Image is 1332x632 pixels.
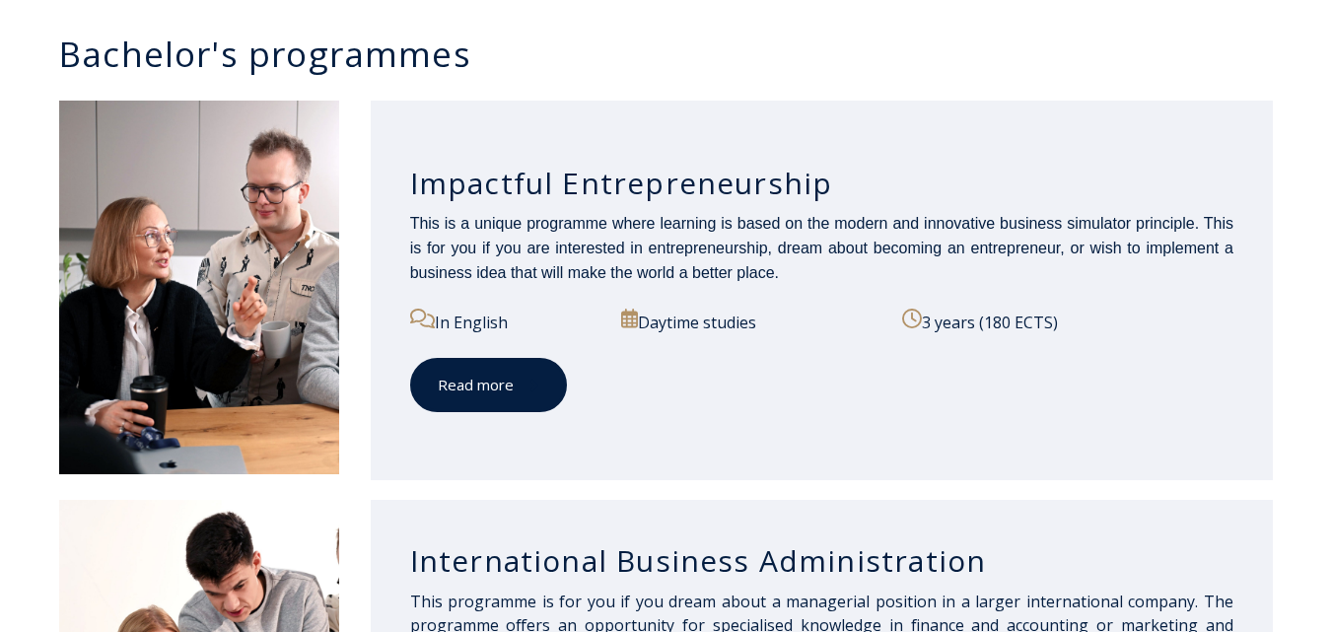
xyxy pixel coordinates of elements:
[410,358,567,412] a: Read more
[59,36,1293,71] h3: Bachelor's programmes
[621,309,881,334] p: Daytime studies
[902,309,1233,334] p: 3 years (180 ECTS)
[410,309,600,334] p: In English
[59,101,339,474] img: Impactful Entrepreneurship
[410,215,1233,281] span: This is a unique programme where learning is based on the modern and innovative business simulato...
[410,542,1233,580] h3: International Business Administration
[410,165,1233,202] h3: Impactful Entrepreneurship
